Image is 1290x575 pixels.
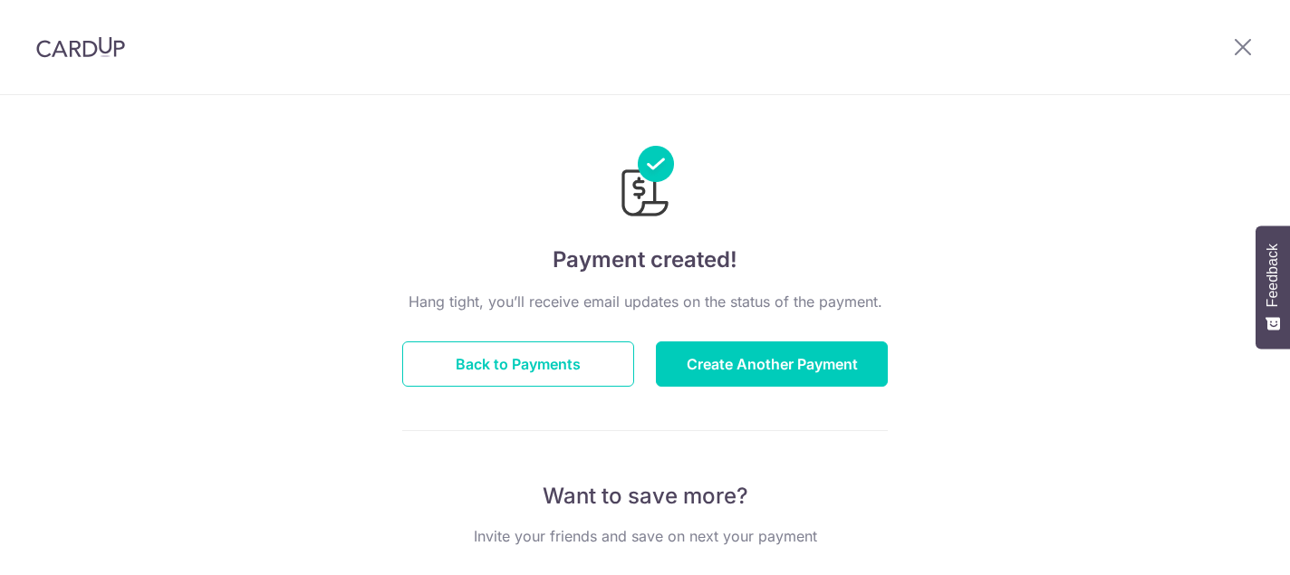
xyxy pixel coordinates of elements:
img: Payments [616,146,674,222]
button: Create Another Payment [656,341,888,387]
p: Hang tight, you’ll receive email updates on the status of the payment. [402,291,888,312]
span: Feedback [1265,244,1281,307]
button: Feedback - Show survey [1256,225,1290,349]
p: Invite your friends and save on next your payment [402,525,888,547]
button: Back to Payments [402,341,634,387]
p: Want to save more? [402,482,888,511]
img: CardUp [36,36,125,58]
h4: Payment created! [402,244,888,276]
